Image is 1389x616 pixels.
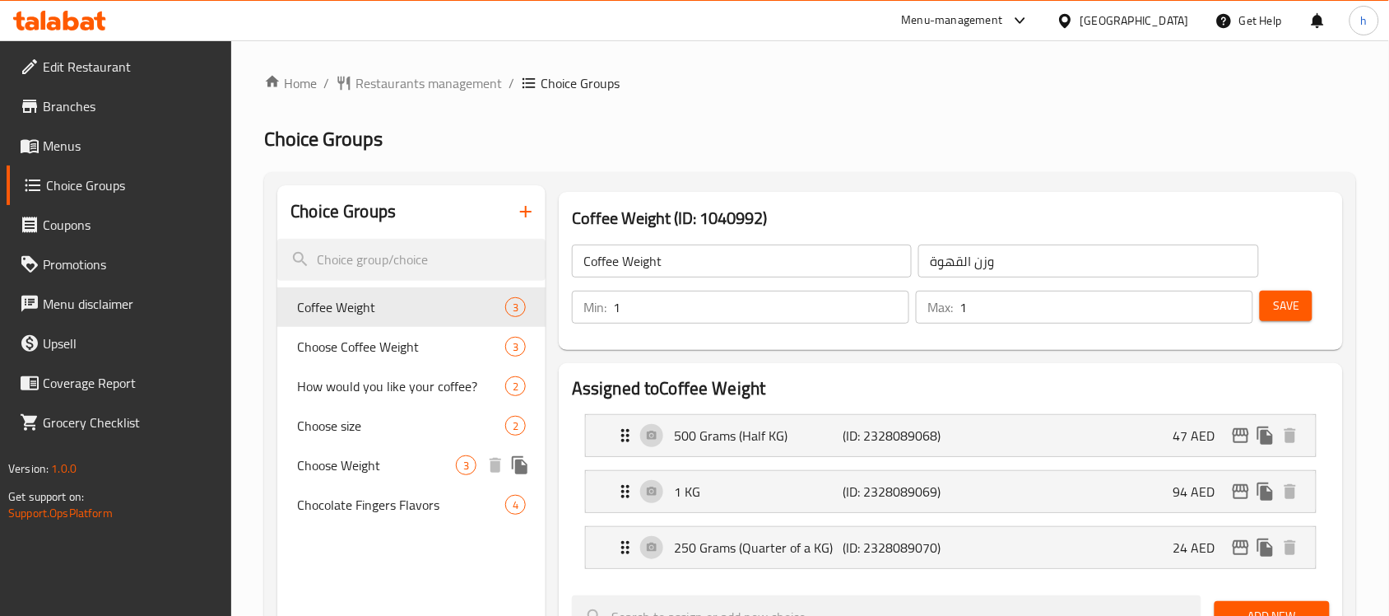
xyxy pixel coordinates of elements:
div: Choices [505,495,526,515]
span: Chocolate Fingers Flavors [297,495,505,515]
span: Edit Restaurant [43,57,219,77]
span: Choose Coffee Weight [297,337,505,357]
span: Choose size [297,416,505,436]
button: duplicate [508,453,532,478]
span: Choose Weight [297,455,456,475]
button: delete [1278,535,1303,560]
span: Grocery Checklist [43,413,219,432]
span: Menu disclaimer [43,294,219,314]
span: Promotions [43,254,219,274]
span: 4 [506,497,525,513]
div: Choose Weight3deleteduplicate [277,446,546,485]
span: Restaurants management [355,73,502,93]
span: Choice Groups [264,120,383,157]
p: Max: [927,297,953,317]
span: Version: [8,458,49,479]
p: (ID: 2328089068) [843,426,955,446]
p: 24 AED [1173,538,1229,558]
p: (ID: 2328089069) [843,482,955,502]
span: 1.0.0 [51,458,77,479]
a: Coupons [7,205,232,245]
span: 3 [506,339,525,355]
div: Expand [586,471,1316,512]
h2: Assigned to Coffee Weight [572,376,1330,401]
a: Menus [7,126,232,166]
button: duplicate [1253,479,1278,504]
span: Save [1273,296,1299,316]
div: Expand [586,527,1316,568]
a: Choice Groups [7,166,232,205]
button: duplicate [1253,535,1278,560]
a: Upsell [7,324,232,363]
span: Get support on: [8,486,84,507]
div: Expand [586,415,1316,456]
a: Grocery Checklist [7,403,232,442]
h2: Choice Groups [290,199,396,224]
span: How would you like your coffee? [297,376,505,396]
div: How would you like your coffee?2 [277,366,546,406]
div: Choices [505,297,526,317]
span: Upsell [43,334,219,353]
span: Coverage Report [43,373,219,393]
div: Choose size2 [277,406,546,446]
button: edit [1229,423,1253,448]
div: [GEOGRAPHIC_DATA] [1080,12,1189,30]
div: Choices [505,337,526,357]
div: Choices [456,455,476,475]
div: Choose Coffee Weight3 [277,327,546,366]
div: Choices [505,376,526,396]
span: h [1361,12,1368,30]
input: search [277,239,546,281]
p: 47 AED [1173,426,1229,446]
div: Chocolate Fingers Flavors4 [277,485,546,525]
p: 1 KG [674,482,843,502]
a: Restaurants management [336,73,502,93]
span: 2 [506,418,525,434]
a: Support.OpsPlatform [8,502,113,524]
span: Coffee Weight [297,297,505,317]
button: delete [1278,479,1303,504]
li: Expand [572,408,1330,464]
a: Edit Restaurant [7,47,232,86]
nav: breadcrumb [264,73,1356,93]
li: Expand [572,464,1330,520]
button: edit [1229,479,1253,504]
span: Coupons [43,215,219,235]
p: Min: [583,297,606,317]
div: Menu-management [902,11,1003,30]
h3: Coffee Weight (ID: 1040992) [572,205,1330,231]
li: Expand [572,520,1330,576]
a: Branches [7,86,232,126]
span: Choice Groups [46,175,219,195]
a: Promotions [7,245,232,284]
a: Coverage Report [7,363,232,403]
button: edit [1229,535,1253,560]
button: Save [1260,291,1312,321]
button: delete [1278,423,1303,448]
li: / [509,73,514,93]
a: Menu disclaimer [7,284,232,324]
span: Menus [43,136,219,156]
p: 94 AED [1173,482,1229,502]
span: 3 [457,458,476,474]
a: Home [264,73,317,93]
p: 250 Grams (Quarter of a KG) [674,538,843,558]
button: duplicate [1253,423,1278,448]
span: 2 [506,379,525,394]
p: (ID: 2328089070) [843,538,955,558]
div: Coffee Weight3 [277,287,546,327]
li: / [323,73,329,93]
span: Branches [43,96,219,116]
p: 500 Grams (Half KG) [674,426,843,446]
span: 3 [506,300,525,315]
button: delete [483,453,508,478]
span: Choice Groups [541,73,620,93]
div: Choices [505,416,526,436]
